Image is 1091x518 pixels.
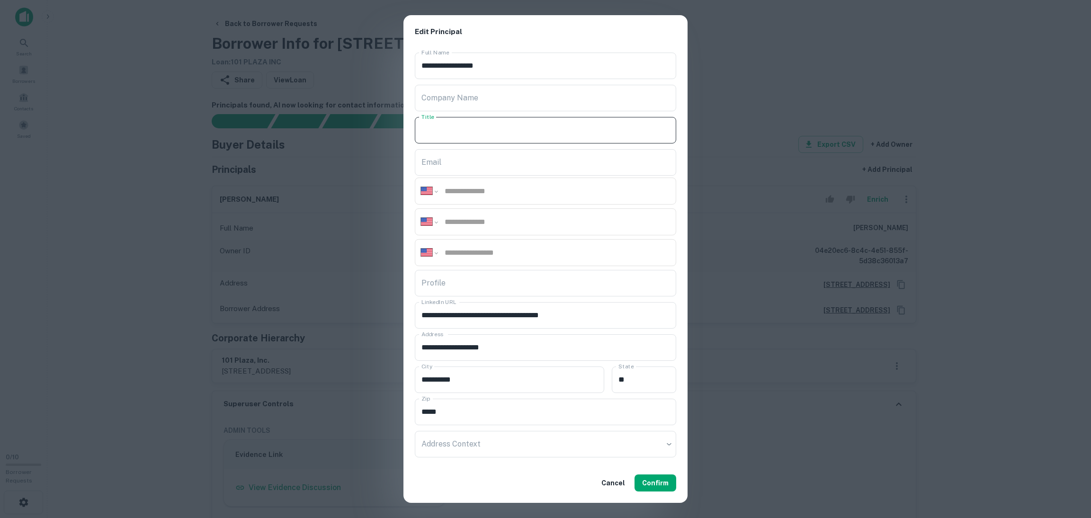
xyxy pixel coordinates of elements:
[421,362,432,370] label: City
[421,330,443,338] label: Address
[421,394,430,402] label: Zip
[421,48,449,56] label: Full Name
[403,15,688,49] h2: Edit Principal
[421,113,434,121] label: Title
[1044,442,1091,488] iframe: Chat Widget
[618,362,634,370] label: State
[635,474,676,491] button: Confirm
[421,298,456,306] label: LinkedIn URL
[415,431,676,457] div: ​
[598,474,629,491] button: Cancel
